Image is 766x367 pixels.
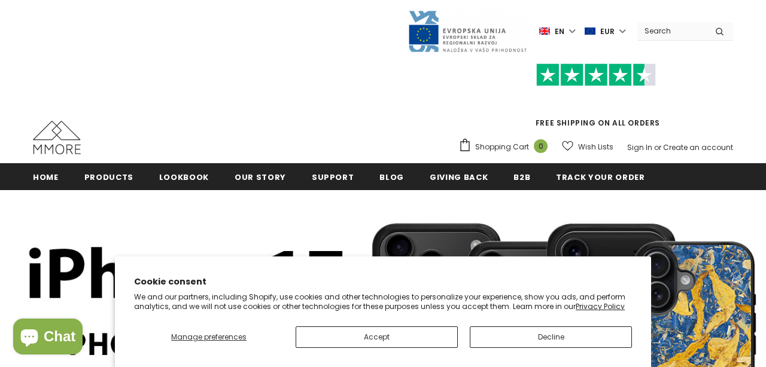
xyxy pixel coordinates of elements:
[379,163,404,190] a: Blog
[312,172,354,183] span: support
[534,139,548,153] span: 0
[539,26,550,36] img: i-lang-1.png
[556,172,645,183] span: Track your order
[33,163,59,190] a: Home
[296,326,458,348] button: Accept
[312,163,354,190] a: support
[458,138,554,156] a: Shopping Cart 0
[134,276,632,288] h2: Cookie consent
[134,326,284,348] button: Manage preferences
[663,142,733,152] a: Create an account
[33,172,59,183] span: Home
[84,172,133,183] span: Products
[235,172,286,183] span: Our Story
[430,163,488,190] a: Giving back
[171,332,247,342] span: Manage preferences
[33,121,81,154] img: MMORE Cases
[555,26,564,38] span: en
[134,292,632,311] p: We and our partners, including Shopify, use cookies and other technologies to personalize your ex...
[159,163,209,190] a: Lookbook
[562,136,613,157] a: Wish Lists
[458,69,733,128] span: FREE SHIPPING ON ALL ORDERS
[408,26,527,36] a: Javni Razpis
[408,10,527,53] img: Javni Razpis
[627,142,652,152] a: Sign In
[10,319,86,357] inbox-online-store-chat: Shopify online store chat
[379,172,404,183] span: Blog
[84,163,133,190] a: Products
[578,141,613,153] span: Wish Lists
[513,163,530,190] a: B2B
[430,172,488,183] span: Giving back
[513,172,530,183] span: B2B
[470,326,632,348] button: Decline
[458,86,733,117] iframe: Customer reviews powered by Trustpilot
[536,63,656,87] img: Trust Pilot Stars
[475,141,529,153] span: Shopping Cart
[556,163,645,190] a: Track your order
[637,22,706,39] input: Search Site
[654,142,661,152] span: or
[159,172,209,183] span: Lookbook
[576,301,625,311] a: Privacy Policy
[235,163,286,190] a: Our Story
[600,26,615,38] span: EUR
